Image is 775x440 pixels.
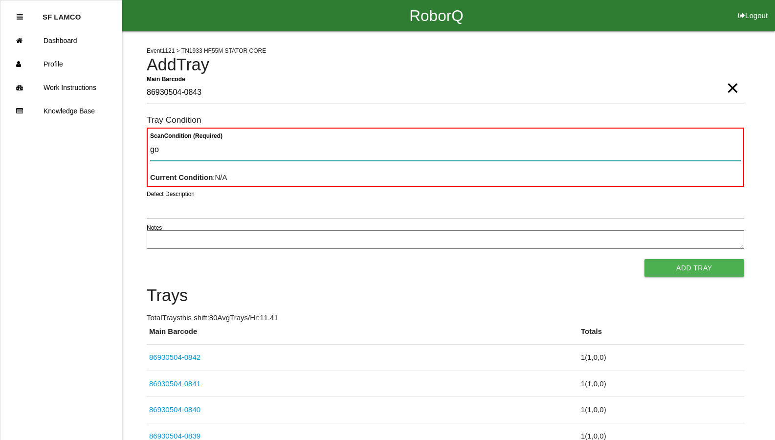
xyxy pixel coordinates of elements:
[150,173,227,181] span: : N/A
[147,326,578,345] th: Main Barcode
[0,52,122,76] a: Profile
[644,259,744,277] button: Add Tray
[726,68,739,88] span: Clear Input
[0,29,122,52] a: Dashboard
[578,397,744,423] td: 1 ( 1 , 0 , 0 )
[147,115,744,125] h6: Tray Condition
[150,132,222,139] b: Scan Condition (Required)
[147,56,744,74] h4: Add Tray
[578,345,744,371] td: 1 ( 1 , 0 , 0 )
[149,379,200,388] a: 86930504-0841
[0,76,122,99] a: Work Instructions
[147,312,744,324] p: Total Trays this shift: 80 Avg Trays /Hr: 11.41
[17,5,23,29] div: Close
[578,371,744,397] td: 1 ( 1 , 0 , 0 )
[147,190,195,198] label: Defect Description
[147,286,744,305] h4: Trays
[147,75,185,82] b: Main Barcode
[578,326,744,345] th: Totals
[149,353,200,361] a: 86930504-0842
[149,405,200,414] a: 86930504-0840
[0,99,122,123] a: Knowledge Base
[147,82,744,104] input: Required
[147,223,162,232] label: Notes
[149,432,200,440] a: 86930504-0839
[147,47,266,54] span: Event 1121 > TN1933 HF55M STATOR CORE
[150,173,213,181] b: Current Condition
[43,5,81,21] p: SF LAMCO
